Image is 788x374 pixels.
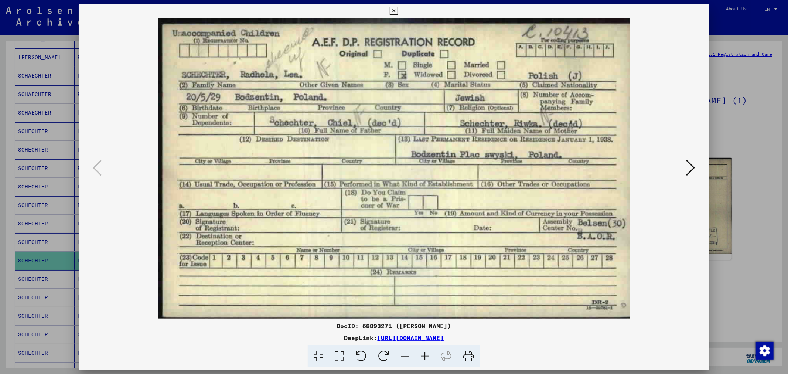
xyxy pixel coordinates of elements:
[79,333,709,342] div: DeepLink:
[756,342,774,360] img: Change consent
[377,334,444,341] a: [URL][DOMAIN_NAME]
[104,18,684,319] img: 001.jpg
[79,322,709,330] div: DocID: 68893271 ([PERSON_NAME])
[755,341,773,359] div: Change consent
